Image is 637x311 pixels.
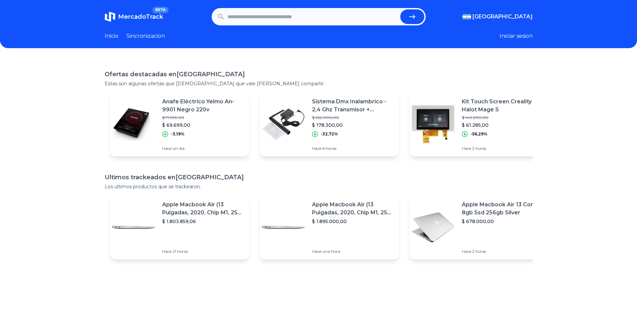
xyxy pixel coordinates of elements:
[105,70,533,79] h1: Ofertas destacadas en [GEOGRAPHIC_DATA]
[110,204,157,251] img: Featured image
[260,204,307,251] img: Featured image
[410,195,549,260] a: Featured imageApple Macbook Air 13 Core I5 8gb Ssd 256gb Silver$ 678.000,00Hace 2 horas
[162,249,244,254] p: Hace 21 horas
[105,183,533,190] p: Los ultimos productos que se trackearon.
[162,122,244,128] p: $ 69.699,00
[462,218,543,225] p: $ 678.000,00
[105,80,533,87] p: Estas son algunas ofertas que [DEMOGRAPHIC_DATA] que vale [PERSON_NAME] compartir.
[312,146,394,151] p: Hace 6 horas
[110,101,157,148] img: Featured image
[110,92,249,157] a: Featured imageAnafe Eléctrico Yelmo An-9901 Negro 220v$ 71.999,00$ 69.699,00-3,19%Hace un día
[260,101,307,148] img: Featured image
[312,98,394,114] p: Sistema Dmx Inalambrico - 2,4 Ghz Transmisor + Receptor
[162,201,244,217] p: Apple Macbook Air (13 Pulgadas, 2020, Chip M1, 256 Gb De Ssd, 8 Gb De Ram) - Plata
[162,146,244,151] p: Hace un día
[105,11,163,22] a: MercadoTrackBETA
[312,249,394,254] p: Hace una hora
[260,92,399,157] a: Featured imageSistema Dmx Inalambrico - 2,4 Ghz Transmisor + Receptor$ 265.000,00$ 178.300,00-32,...
[312,122,394,128] p: $ 178.300,00
[105,11,115,22] img: MercadoTrack
[321,131,338,137] p: -32,72%
[312,218,394,225] p: $ 1.895.000,00
[126,32,165,40] a: Sincronizacion
[462,249,543,254] p: Hace 2 horas
[260,195,399,260] a: Featured imageApple Macbook Air (13 Pulgadas, 2020, Chip M1, 256 Gb De Ssd, 8 Gb De Ram) - Plata$...
[162,218,244,225] p: $ 1.803.859,06
[118,13,163,20] span: MercadoTrack
[152,7,168,13] span: BETA
[312,115,394,120] p: $ 265.000,00
[105,32,118,40] a: Inicio
[105,173,533,182] h1: Ultimos trackeados en [GEOGRAPHIC_DATA]
[462,122,543,128] p: $ 61.285,00
[500,32,533,40] button: Iniciar sesion
[462,146,543,151] p: Hace 2 horas
[410,92,549,157] a: Featured imageKit Touch Screen Creality Halot Mage S$ 140.200,00$ 61.285,00-56,29%Hace 2 horas
[162,98,244,114] p: Anafe Eléctrico Yelmo An-9901 Negro 220v
[462,201,543,217] p: Apple Macbook Air 13 Core I5 8gb Ssd 256gb Silver
[110,195,249,260] a: Featured imageApple Macbook Air (13 Pulgadas, 2020, Chip M1, 256 Gb De Ssd, 8 Gb De Ram) - Plata$...
[472,13,533,21] span: [GEOGRAPHIC_DATA]
[171,131,185,137] p: -3,19%
[410,204,456,251] img: Featured image
[462,98,543,114] p: Kit Touch Screen Creality Halot Mage S
[462,14,471,19] img: Argentina
[462,13,533,21] button: [GEOGRAPHIC_DATA]
[410,101,456,148] img: Featured image
[312,201,394,217] p: Apple Macbook Air (13 Pulgadas, 2020, Chip M1, 256 Gb De Ssd, 8 Gb De Ram) - Plata
[462,115,543,120] p: $ 140.200,00
[162,115,244,120] p: $ 71.999,00
[470,131,488,137] p: -56,29%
